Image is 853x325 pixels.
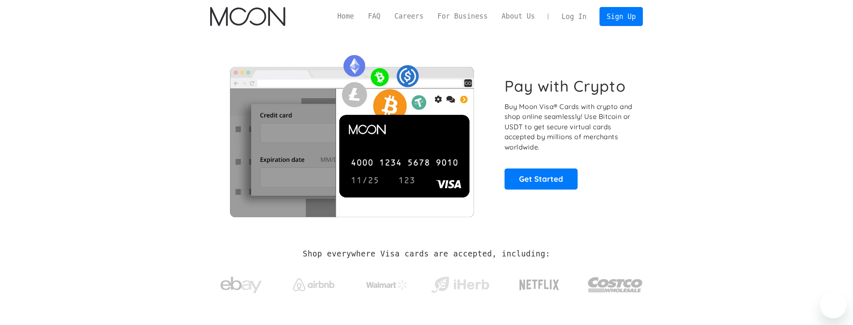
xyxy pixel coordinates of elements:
[210,7,285,26] a: home
[505,77,626,95] h1: Pay with Crypto
[505,102,634,152] p: Buy Moon Visa® Cards with crypto and shop online seamlessly! Use Bitcoin or USDT to get secure vi...
[210,49,493,217] img: Moon Cards let you spend your crypto anywhere Visa is accepted.
[588,269,643,300] img: Costco
[519,275,560,295] img: Netflix
[330,11,361,21] a: Home
[293,278,334,291] img: Airbnb
[361,11,387,21] a: FAQ
[356,272,418,294] a: Walmart
[210,7,285,26] img: Moon Logo
[283,270,345,295] a: Airbnb
[429,266,491,300] a: iHerb
[220,272,262,298] img: ebay
[588,261,643,304] a: Costco
[820,292,846,318] iframe: Button to launch messaging window
[495,11,542,21] a: About Us
[599,7,642,26] a: Sign Up
[387,11,430,21] a: Careers
[366,280,408,290] img: Walmart
[431,11,495,21] a: For Business
[210,264,272,302] a: ebay
[554,7,593,26] a: Log In
[303,249,550,259] h2: Shop everywhere Visa cards are accepted, including:
[502,266,576,299] a: Netflix
[505,168,578,189] a: Get Started
[429,274,491,296] img: iHerb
